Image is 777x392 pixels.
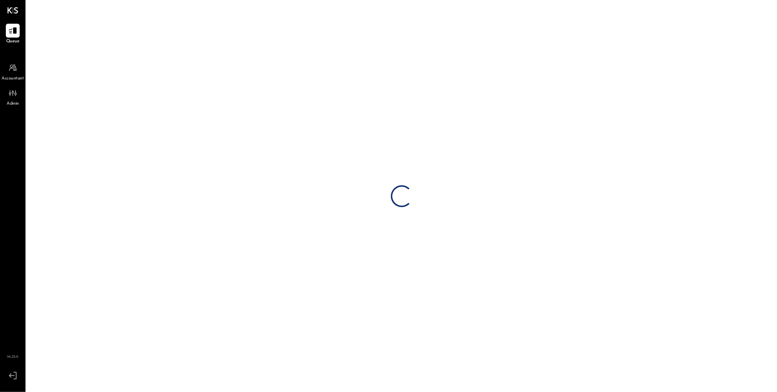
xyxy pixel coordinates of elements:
span: Admin [7,101,19,107]
a: Accountant [0,61,25,82]
a: Queue [0,24,25,45]
span: Accountant [2,75,24,82]
span: Queue [6,38,20,45]
a: Admin [0,86,25,107]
